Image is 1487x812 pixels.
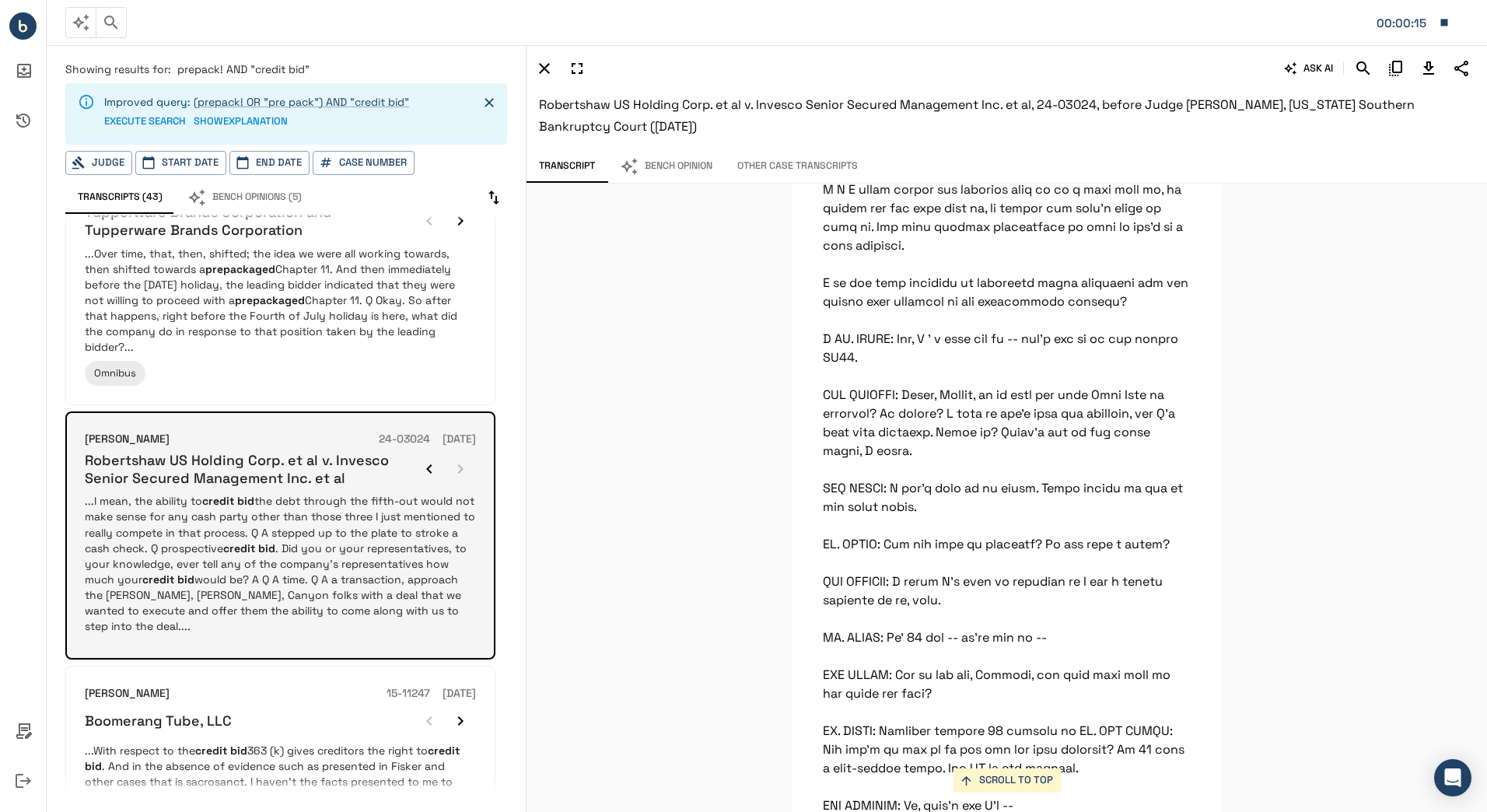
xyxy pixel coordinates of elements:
button: Share Transcript [1448,55,1475,82]
h6: [PERSON_NAME] [85,431,170,448]
a: (prepack! OR "pre pack") AND "credit bid" [194,95,409,109]
h6: 24-03024 [379,431,430,448]
button: Copy Citation [1383,55,1409,82]
em: prepackaged [235,293,305,307]
em: credit bid [364,790,416,804]
h6: [DATE] [443,685,476,702]
h6: 15-11247 [387,685,430,702]
span: Omnibus [94,366,136,380]
em: credit bid [195,744,247,758]
button: Download Transcript [1415,55,1442,82]
em: credit bid [202,494,254,508]
button: Matter: 107629.0001 [1369,6,1457,39]
button: Search [1350,55,1377,82]
button: Bench Opinion [607,150,725,183]
h6: Boomerang Tube, LLC [85,712,232,730]
button: Other Case Transcripts [725,150,870,183]
button: Case Number [313,151,415,175]
span: Robertshaw US Holding Corp. et al v. Invesco Senior Secured Management Inc. et al, 24-03024, befo... [539,96,1415,135]
span: Showing results for: [65,62,171,76]
button: Transcript [527,150,607,183]
span: prepack! AND "credit bid" [177,62,310,76]
button: Judge [65,151,132,175]
em: credit bid [223,541,275,555]
p: ...Over time, that, then, shifted; the idea we were all working towards, then shifted towards a C... [85,246,476,355]
button: Close [478,91,501,114]
button: EXECUTE SEARCH [104,110,186,134]
button: Transcripts (43) [65,181,175,214]
h6: Tupperware Brands Corporation and Tupperware Brands Corporation [85,203,414,240]
em: credit bid [85,744,460,773]
button: ASK AI [1281,55,1337,82]
button: SHOWEXPLANATION [194,110,288,134]
button: Start Date [135,151,226,175]
em: prepackaged [205,262,275,276]
p: ...I mean, the ability to the debt through the fifth-out would not make sense for any cash party ... [85,493,476,633]
h6: [PERSON_NAME] [85,685,170,702]
h6: [DATE] [443,431,476,448]
div: Open Intercom Messenger [1434,759,1471,796]
button: SCROLL TO TOP [953,768,1061,793]
div: Matter: 107629.0001 [1377,13,1431,33]
button: End Date [229,151,310,175]
button: Bench Opinions (5) [175,181,314,214]
h6: Robertshaw US Holding Corp. et al v. Invesco Senior Secured Management Inc. et al [85,451,414,488]
p: Improved query: [104,94,409,110]
em: credit bid [142,572,194,586]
